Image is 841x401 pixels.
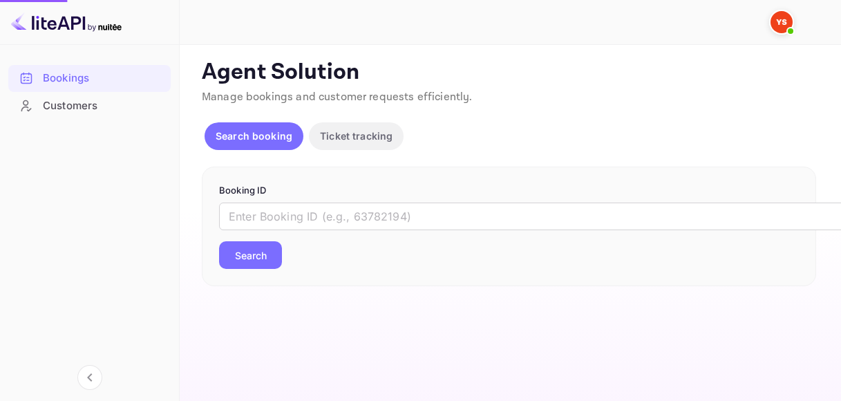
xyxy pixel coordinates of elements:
[43,98,164,114] div: Customers
[202,59,816,86] p: Agent Solution
[8,65,171,91] a: Bookings
[216,129,292,143] p: Search booking
[77,365,102,390] button: Collapse navigation
[11,11,122,33] img: LiteAPI logo
[771,11,793,33] img: Yandex Support
[8,93,171,118] a: Customers
[320,129,393,143] p: Ticket tracking
[8,65,171,92] div: Bookings
[219,184,799,198] p: Booking ID
[202,90,473,104] span: Manage bookings and customer requests efficiently.
[219,241,282,269] button: Search
[8,93,171,120] div: Customers
[43,71,164,86] div: Bookings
